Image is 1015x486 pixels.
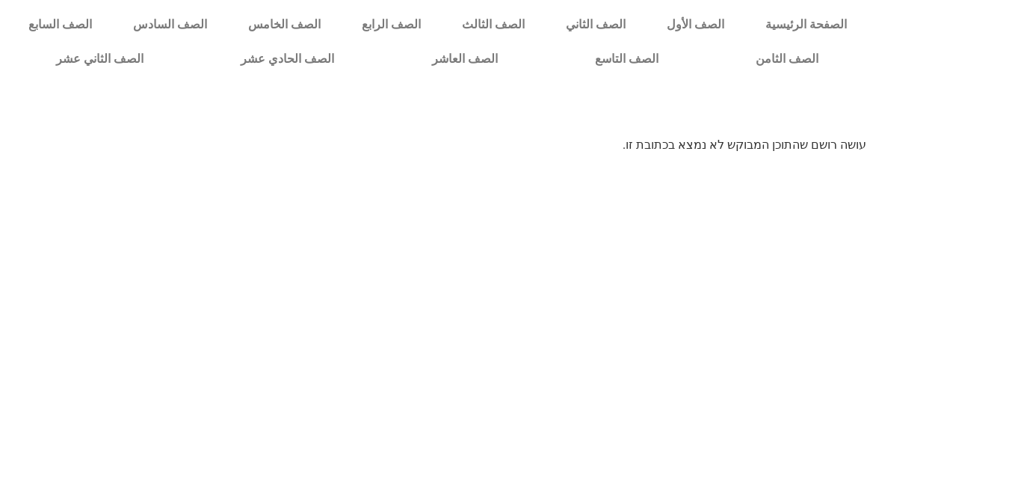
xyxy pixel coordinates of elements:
[646,7,744,42] a: الصف الأول
[546,42,707,76] a: الصف التاسع
[7,42,192,76] a: الصف الثاني عشر
[227,7,341,42] a: الصف الخامس
[383,42,546,76] a: الصف العاشر
[112,7,227,42] a: الصف السادس
[192,42,383,76] a: الصف الحادي عشر
[745,7,868,42] a: الصفحة الرئيسية
[545,7,646,42] a: الصف الثاني
[441,7,545,42] a: الصف الثالث
[7,7,112,42] a: الصف السابع
[341,7,441,42] a: الصف الرابع
[149,136,866,154] p: עושה רושם שהתוכן המבוקש לא נמצא בכתובת זו.
[707,42,867,76] a: الصف الثامن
